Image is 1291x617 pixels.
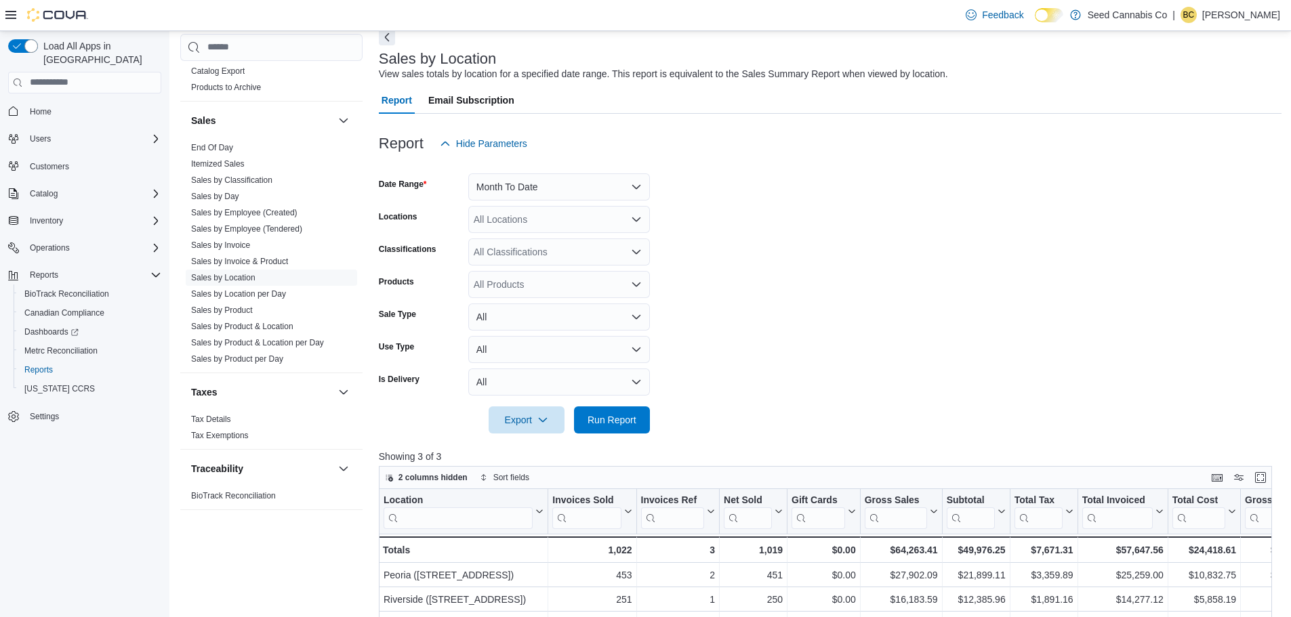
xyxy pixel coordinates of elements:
[379,179,427,190] label: Date Range
[792,494,845,507] div: Gift Cards
[30,188,58,199] span: Catalog
[30,133,51,144] span: Users
[191,66,245,77] span: Catalog Export
[434,130,533,157] button: Hide Parameters
[191,208,298,217] a: Sales by Employee (Created)
[792,591,856,608] div: $0.00
[574,406,650,433] button: Run Report
[191,385,218,399] h3: Taxes
[1231,469,1247,486] button: Display options
[468,336,650,363] button: All
[1082,567,1163,583] div: $25,259.00
[30,215,63,226] span: Inventory
[383,542,544,558] div: Totals
[865,591,938,608] div: $16,183.59
[864,494,926,507] div: Gross Sales
[24,104,57,120] a: Home
[724,494,783,528] button: Net Sold
[1014,567,1073,583] div: $3,359.89
[191,289,286,299] span: Sales by Location per Day
[191,240,250,251] span: Sales by Invoice
[191,191,239,202] span: Sales by Day
[792,542,856,558] div: $0.00
[1172,567,1236,583] div: $10,832.75
[191,337,324,348] span: Sales by Product & Location per Day
[864,494,926,528] div: Gross Sales
[468,173,650,200] button: Month To Date
[24,408,161,425] span: Settings
[19,343,161,359] span: Metrc Reconciliation
[191,322,293,331] a: Sales by Product & Location
[379,51,497,67] h3: Sales by Location
[1172,7,1175,23] p: |
[191,240,250,250] a: Sales by Invoice
[588,413,636,427] span: Run Report
[1014,542,1073,558] div: $7,671.31
[8,96,161,462] nav: Complex example
[552,567,632,583] div: 453
[30,411,59,422] span: Settings
[19,324,84,340] a: Dashboards
[792,494,856,528] button: Gift Cards
[552,494,621,507] div: Invoices Sold
[24,267,161,283] span: Reports
[24,326,79,337] span: Dashboards
[191,224,302,234] a: Sales by Employee (Tendered)
[191,257,288,266] a: Sales by Invoice & Product
[24,364,53,375] span: Reports
[191,462,333,475] button: Traceability
[191,192,239,201] a: Sales by Day
[38,39,161,66] span: Load All Apps in [GEOGRAPHIC_DATA]
[982,8,1023,22] span: Feedback
[631,279,642,290] button: Open list of options
[191,354,283,364] a: Sales by Product per Day
[552,494,632,528] button: Invoices Sold
[1172,591,1236,608] div: $5,858.19
[489,406,565,433] button: Export
[640,494,703,528] div: Invoices Ref
[191,142,233,153] span: End Of Day
[3,184,167,203] button: Catalog
[191,414,231,424] a: Tax Details
[946,494,994,528] div: Subtotal
[631,247,642,257] button: Open list of options
[19,305,110,321] a: Canadian Compliance
[640,494,714,528] button: Invoices Ref
[24,131,161,147] span: Users
[384,494,544,528] button: Location
[14,341,167,360] button: Metrc Reconciliation
[191,82,261,93] span: Products to Archive
[474,469,535,486] button: Sort fields
[19,324,161,340] span: Dashboards
[191,385,333,399] button: Taxes
[191,305,253,315] a: Sales by Product
[180,411,363,449] div: Taxes
[1172,494,1236,528] button: Total Cost
[191,431,249,440] a: Tax Exemptions
[1082,542,1163,558] div: $57,647.56
[3,102,167,121] button: Home
[24,240,161,256] span: Operations
[1014,494,1073,528] button: Total Tax
[3,129,167,148] button: Users
[379,450,1282,463] p: Showing 3 of 3
[724,542,783,558] div: 1,019
[19,286,115,302] a: BioTrack Reconciliation
[1082,591,1163,608] div: $14,277.12
[19,362,58,378] a: Reports
[24,158,161,175] span: Customers
[191,289,286,299] a: Sales by Location per Day
[180,63,363,101] div: Products
[191,462,243,475] h3: Traceability
[191,158,245,169] span: Itemized Sales
[3,406,167,426] button: Settings
[864,542,937,558] div: $64,263.41
[384,494,533,528] div: Location
[1014,591,1073,608] div: $1,891.16
[380,469,473,486] button: 2 columns hidden
[865,567,938,583] div: $27,902.09
[1082,494,1152,507] div: Total Invoiced
[398,472,468,483] span: 2 columns hidden
[24,307,104,318] span: Canadian Compliance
